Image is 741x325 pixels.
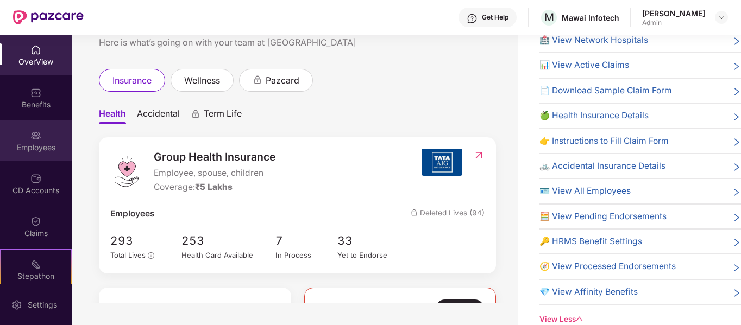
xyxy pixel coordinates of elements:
[110,207,155,220] span: Employees
[195,182,233,192] span: ₹5 Lakhs
[562,12,619,23] div: Mawai Infotech
[275,232,338,250] span: 7
[30,259,41,270] img: svg+xml;base64,PHN2ZyB4bWxucz0iaHR0cDovL3d3dy53My5vcmcvMjAwMC9zdmciIHdpZHRoPSIyMSIgaGVpZ2h0PSIyMC...
[411,207,485,220] span: Deleted Lives (94)
[337,232,400,250] span: 33
[642,8,705,18] div: [PERSON_NAME]
[732,212,741,223] span: right
[110,251,146,259] span: Total Lives
[732,162,741,173] span: right
[539,235,642,248] span: 🔑 HRMS Benefit Settings
[110,299,157,316] span: Premium
[732,237,741,248] span: right
[539,260,676,273] span: 🧭 View Processed Endorsements
[732,262,741,273] span: right
[436,299,484,318] div: Update CD
[544,11,554,24] span: M
[576,315,583,323] span: down
[184,74,220,87] span: wellness
[24,299,60,310] div: Settings
[110,232,157,250] span: 293
[191,109,200,119] div: animation
[337,250,400,261] div: Yet to Endorse
[717,13,726,22] img: svg+xml;base64,PHN2ZyBpZD0iRHJvcGRvd24tMzJ4MzIiIHhtbG5zPSJodHRwOi8vd3d3LnczLm9yZy8yMDAwL3N2ZyIgd2...
[422,149,462,176] img: insurerIcon
[112,74,152,87] span: insurance
[732,288,741,298] span: right
[30,44,41,55] img: svg+xml;base64,PHN2ZyBpZD0iSG9tZSIgeG1sbnM9Imh0dHA6Ly93d3cudzMub3JnLzIwMDAvc3ZnIiB3aWR0aD0iMjAiIG...
[732,86,741,97] span: right
[473,150,485,161] img: RedirectIcon
[539,34,648,47] span: 🏥 View Network Hospitals
[482,13,508,22] div: Get Help
[253,75,262,85] div: animation
[732,36,741,47] span: right
[275,250,338,261] div: In Process
[30,173,41,184] img: svg+xml;base64,PHN2ZyBpZD0iQ0RfQWNjb3VudHMiIGRhdGEtbmFtZT0iQ0QgQWNjb3VudHMiIHhtbG5zPSJodHRwOi8vd3...
[181,250,275,261] div: Health Card Available
[642,18,705,27] div: Admin
[154,181,276,194] div: Coverage:
[732,61,741,72] span: right
[99,108,126,124] span: Health
[268,299,280,316] img: RedirectIcon
[99,36,496,49] div: Here is what’s going on with your team at [GEOGRAPHIC_DATA]
[732,137,741,148] span: right
[137,108,180,124] span: Accidental
[337,299,419,318] span: Low CD Balance
[539,184,631,197] span: 🪪 View All Employees
[316,301,334,318] img: svg+xml;base64,PHN2ZyBpZD0iRGFuZ2VyLTMyeDMyIiB4bWxucz0iaHR0cDovL3d3dy53My5vcmcvMjAwMC9zdmciIHdpZH...
[30,87,41,98] img: svg+xml;base64,PHN2ZyBpZD0iQmVuZWZpdHMiIHhtbG5zPSJodHRwOi8vd3d3LnczLm9yZy8yMDAwL3N2ZyIgd2lkdGg9Ij...
[411,209,418,216] img: deleteIcon
[30,216,41,227] img: svg+xml;base64,PHN2ZyBpZD0iQ2xhaW0iIHhtbG5zPSJodHRwOi8vd3d3LnczLm9yZy8yMDAwL3N2ZyIgd2lkdGg9IjIwIi...
[148,252,154,259] span: info-circle
[154,167,276,180] span: Employee, spouse, children
[11,299,22,310] img: svg+xml;base64,PHN2ZyBpZD0iU2V0dGluZy0yMHgyMCIgeG1sbnM9Imh0dHA6Ly93d3cudzMub3JnLzIwMDAvc3ZnIiB3aW...
[467,13,478,24] img: svg+xml;base64,PHN2ZyBpZD0iSGVscC0zMngzMiIgeG1sbnM9Imh0dHA6Ly93d3cudzMub3JnLzIwMDAvc3ZnIiB3aWR0aD...
[539,210,667,223] span: 🧮 View Pending Endorsements
[1,271,71,282] div: Stepathon
[154,149,276,165] span: Group Health Insurance
[539,160,665,173] span: 🚲 Accidental Insurance Details
[266,74,299,87] span: pazcard
[181,232,275,250] span: 253
[732,111,741,122] span: right
[110,155,143,188] img: logo
[539,84,672,97] span: 📄 Download Sample Claim Form
[30,130,41,141] img: svg+xml;base64,PHN2ZyBpZD0iRW1wbG95ZWVzIiB4bWxucz0iaHR0cDovL3d3dy53My5vcmcvMjAwMC9zdmciIHdpZHRoPS...
[539,285,638,298] span: 💎 View Affinity Benefits
[539,59,629,72] span: 📊 View Active Claims
[539,135,669,148] span: 👉 Instructions to Fill Claim Form
[13,10,84,24] img: New Pazcare Logo
[539,314,741,325] div: View Less
[204,108,242,124] span: Term Life
[539,109,649,122] span: 🍏 Health Insurance Details
[732,187,741,197] span: right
